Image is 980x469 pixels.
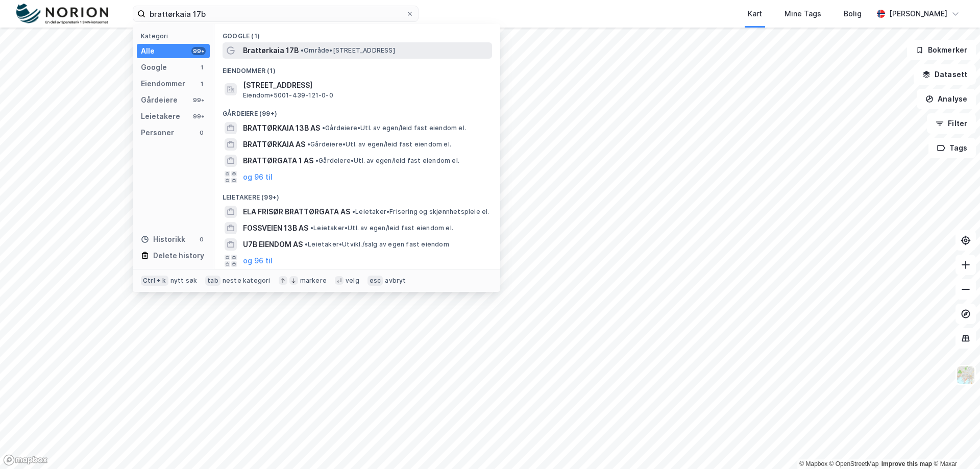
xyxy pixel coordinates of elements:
[198,129,206,137] div: 0
[141,78,185,90] div: Eiendommer
[907,40,976,60] button: Bokmerker
[141,94,178,106] div: Gårdeiere
[243,222,308,234] span: FOSSVEIEN 13B AS
[141,110,180,122] div: Leietakere
[322,124,325,132] span: •
[198,80,206,88] div: 1
[346,277,359,285] div: velg
[243,206,350,218] span: ELA FRISØR BRATTØRGATA AS
[141,45,155,57] div: Alle
[198,63,206,71] div: 1
[799,460,827,467] a: Mapbox
[889,8,947,20] div: [PERSON_NAME]
[3,454,48,466] a: Mapbox homepage
[243,91,333,100] span: Eiendom • 5001-439-121-0-0
[141,32,210,40] div: Kategori
[307,140,310,148] span: •
[141,61,167,73] div: Google
[315,157,459,165] span: Gårdeiere • Utl. av egen/leid fast eiendom el.
[170,277,198,285] div: nytt søk
[205,276,220,286] div: tab
[829,460,879,467] a: OpenStreetMap
[844,8,862,20] div: Bolig
[243,171,273,183] button: og 96 til
[928,138,976,158] button: Tags
[367,276,383,286] div: esc
[16,4,108,24] img: norion-logo.80e7a08dc31c2e691866.png
[785,8,821,20] div: Mine Tags
[198,235,206,243] div: 0
[352,208,489,216] span: Leietaker • Frisering og skjønnhetspleie el.
[748,8,762,20] div: Kart
[929,420,980,469] div: Kontrollprogram for chat
[917,89,976,109] button: Analyse
[927,113,976,134] button: Filter
[243,238,303,251] span: U7B EIENDOM AS
[214,185,500,204] div: Leietakere (99+)
[301,46,304,54] span: •
[385,277,406,285] div: avbryt
[153,250,204,262] div: Delete history
[243,122,320,134] span: BRATTØRKAIA 13B AS
[243,138,305,151] span: BRATTØRKAIA AS
[243,155,313,167] span: BRATTØRGATA 1 AS
[305,240,308,248] span: •
[300,277,327,285] div: markere
[243,255,273,267] button: og 96 til
[310,224,453,232] span: Leietaker • Utl. av egen/leid fast eiendom el.
[352,208,355,215] span: •
[914,64,976,85] button: Datasett
[301,46,395,55] span: Område • [STREET_ADDRESS]
[214,102,500,120] div: Gårdeiere (99+)
[243,44,299,57] span: Brattørkaia 17B
[929,420,980,469] iframe: Chat Widget
[315,157,318,164] span: •
[223,277,271,285] div: neste kategori
[191,96,206,104] div: 99+
[243,79,488,91] span: [STREET_ADDRESS]
[310,224,313,232] span: •
[191,47,206,55] div: 99+
[141,127,174,139] div: Personer
[956,365,975,385] img: Z
[214,24,500,42] div: Google (1)
[305,240,449,249] span: Leietaker • Utvikl./salg av egen fast eiendom
[307,140,451,149] span: Gårdeiere • Utl. av egen/leid fast eiendom el.
[141,276,168,286] div: Ctrl + k
[145,6,406,21] input: Søk på adresse, matrikkel, gårdeiere, leietakere eller personer
[214,59,500,77] div: Eiendommer (1)
[191,112,206,120] div: 99+
[322,124,466,132] span: Gårdeiere • Utl. av egen/leid fast eiendom el.
[141,233,185,245] div: Historikk
[881,460,932,467] a: Improve this map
